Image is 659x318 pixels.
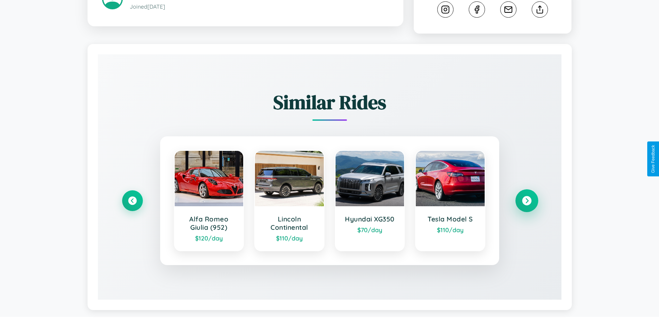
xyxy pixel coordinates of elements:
div: $ 120 /day [182,234,237,242]
div: $ 110 /day [262,234,317,242]
h2: Similar Rides [122,89,537,116]
a: Tesla Model S$110/day [415,150,485,251]
h3: Hyundai XG350 [342,215,397,223]
a: Hyundai XG350$70/day [335,150,405,251]
a: Lincoln Continental$110/day [254,150,324,251]
h3: Tesla Model S [423,215,478,223]
h3: Lincoln Continental [262,215,317,231]
h3: Alfa Romeo Giulia (952) [182,215,237,231]
p: Joined [DATE] [130,2,389,12]
div: $ 70 /day [342,226,397,234]
div: Give Feedback [651,145,656,173]
a: Alfa Romeo Giulia (952)$120/day [174,150,244,251]
div: $ 110 /day [423,226,478,234]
